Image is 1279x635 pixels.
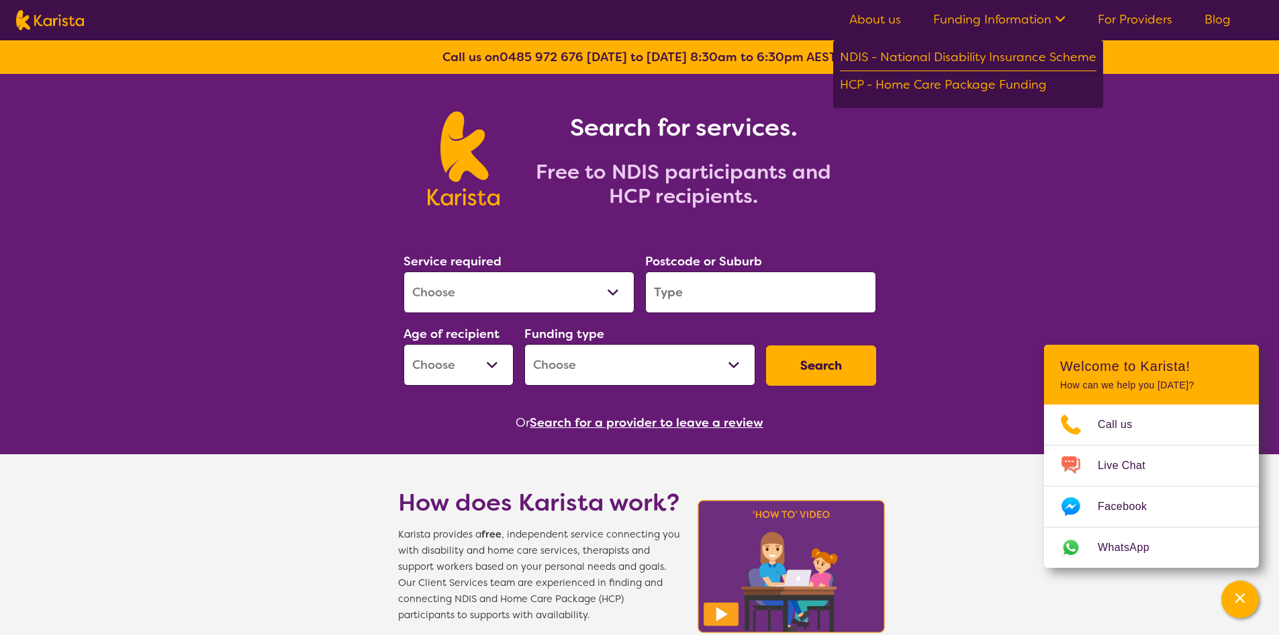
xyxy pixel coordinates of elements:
img: Karista logo [16,10,84,30]
button: Search [766,345,876,386]
h1: How does Karista work? [398,486,680,519]
span: Call us [1098,415,1149,435]
span: WhatsApp [1098,538,1166,558]
label: Age of recipient [404,326,500,342]
p: How can we help you [DATE]? [1060,380,1243,391]
a: About us [849,11,901,28]
div: HCP - Home Care Package Funding [840,75,1096,98]
a: Web link opens in a new tab. [1044,527,1259,568]
a: Blog [1204,11,1231,28]
span: Facebook [1098,497,1163,517]
input: Type [645,271,876,313]
label: Postcode or Suburb [645,253,762,269]
h1: Search for services. [516,112,851,144]
div: Channel Menu [1044,345,1259,568]
span: Or [516,413,530,433]
label: Service required [404,253,502,269]
a: For Providers [1098,11,1172,28]
b: Call us on [DATE] to [DATE] 8:30am to 6:30pm AEST [442,49,837,65]
a: Funding Information [933,11,1065,28]
h2: Free to NDIS participants and HCP recipients. [516,160,851,208]
img: Karista logo [428,112,500,206]
ul: Choose channel [1044,405,1259,568]
div: NDIS - National Disability Insurance Scheme [840,47,1096,71]
button: Channel Menu [1221,581,1259,618]
a: 0485 972 676 [500,49,583,65]
span: Karista provides a , independent service connecting you with disability and home care services, t... [398,527,680,624]
button: Search for a provider to leave a review [530,413,763,433]
span: Live Chat [1098,456,1162,476]
b: free [481,528,502,541]
h2: Welcome to Karista! [1060,358,1243,374]
label: Funding type [524,326,604,342]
